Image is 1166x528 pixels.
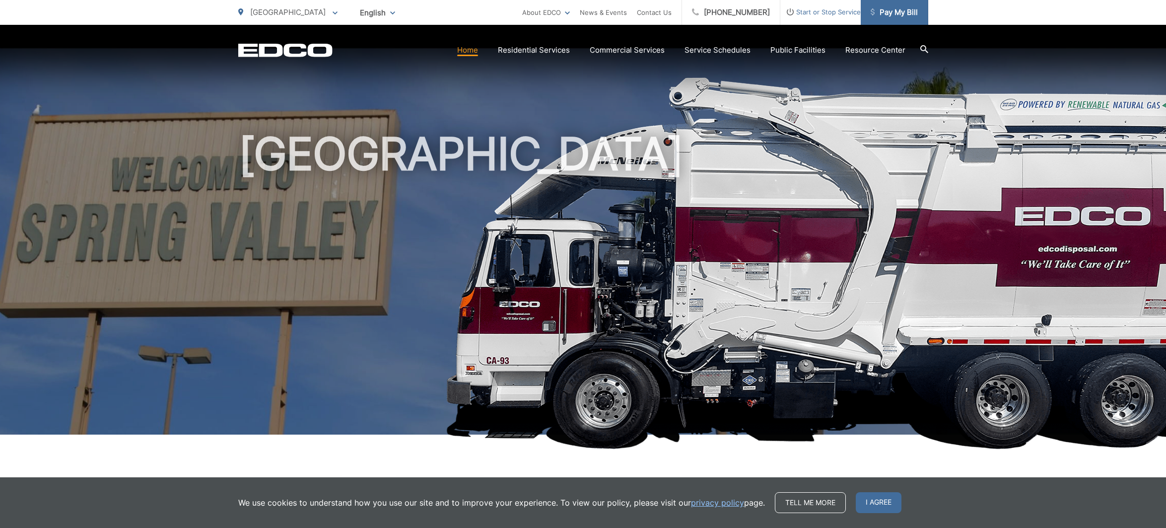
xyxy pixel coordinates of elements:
a: EDCD logo. Return to the homepage. [238,43,333,57]
a: Service Schedules [685,44,751,56]
a: Resource Center [845,44,905,56]
a: Home [457,44,478,56]
a: Contact Us [637,6,672,18]
a: News & Events [580,6,627,18]
a: Commercial Services [590,44,665,56]
h1: [GEOGRAPHIC_DATA] [238,129,928,444]
p: We use cookies to understand how you use our site and to improve your experience. To view our pol... [238,497,765,509]
a: About EDCO [522,6,570,18]
a: Public Facilities [770,44,825,56]
a: Residential Services [498,44,570,56]
a: privacy policy [691,497,744,509]
span: Pay My Bill [871,6,918,18]
span: [GEOGRAPHIC_DATA] [250,7,326,17]
a: Tell me more [775,492,846,513]
span: I agree [856,492,901,513]
span: English [352,4,403,21]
